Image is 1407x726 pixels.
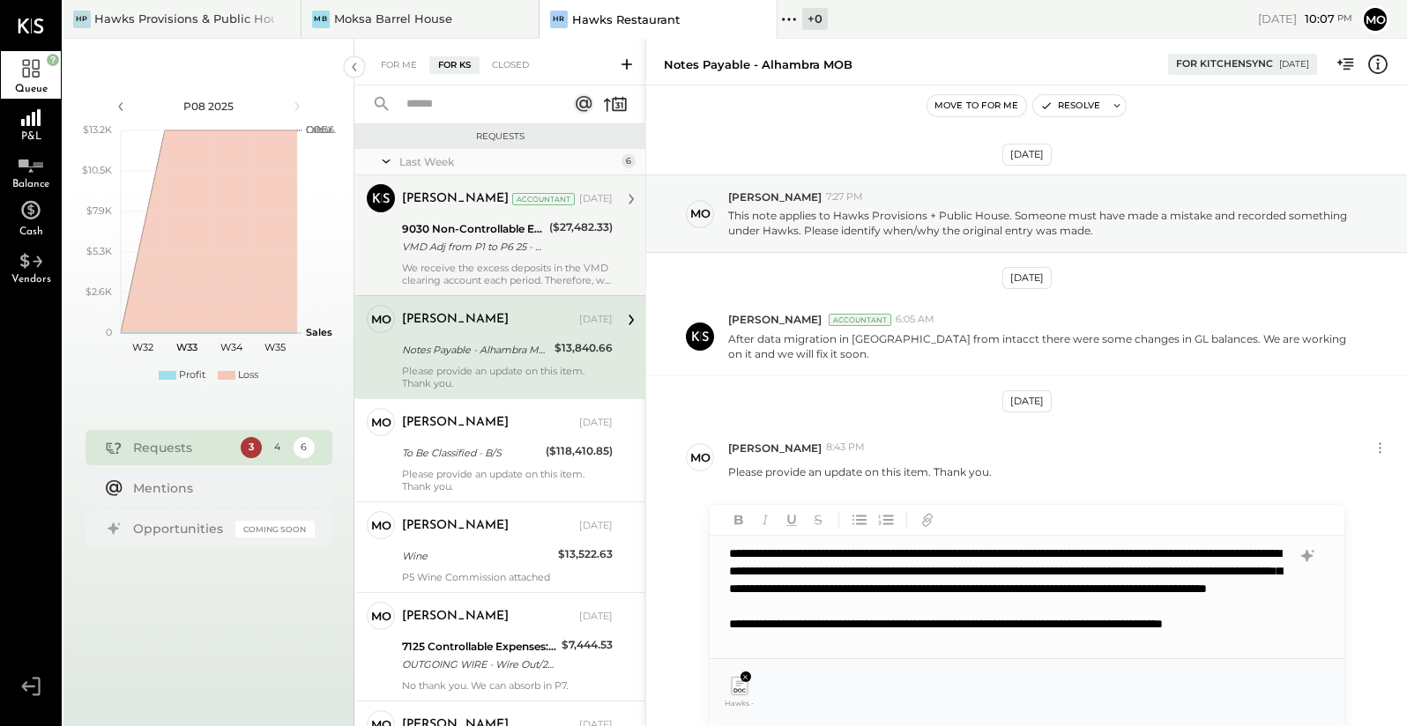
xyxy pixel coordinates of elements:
div: $13,522.63 [558,545,613,563]
div: [DATE] [579,416,613,430]
div: Notes Payable - Alhambra MOB [664,56,852,73]
div: [DATE] [1279,58,1309,70]
p: Please provide an update on this item. Thank you. [728,464,992,479]
div: P08 2025 [134,99,284,114]
text: W35 [264,341,286,353]
button: Move to for me [927,95,1026,116]
text: $5.3K [86,245,112,257]
div: Closed [483,56,538,74]
div: VMD Adj from P1 to P6 25 - Excess Deposit adjusted to other income [402,238,544,256]
button: Bold [727,508,750,531]
div: mo [371,517,391,534]
span: Vendors [11,274,51,285]
div: ($118,410.85) [546,442,613,460]
span: Balance [12,179,49,189]
div: mo [690,205,711,222]
div: Hawks Restaurant [572,11,680,28]
div: [DATE] [579,313,613,327]
div: Hawks Provisions & Public House [94,11,274,27]
p: This note applies to Hawks Provisions + Public House. Someone must have made a mistake and record... [728,208,1359,238]
div: 9030 Non-Controllable Expenses:Other Income and Expenses:Other Income [402,220,544,238]
div: Please provide an update on this item. Thank you. [402,365,613,389]
a: Cash [1,194,61,241]
text: OPEX [306,123,334,136]
button: Italic [754,508,777,531]
span: 8:43 PM [826,441,865,455]
span: Cash [19,226,43,237]
div: Moksa Barrel House [334,11,452,27]
div: OUTGOING WIRE - Wire Out/282503/IMPACT ENTERPR [402,656,556,673]
div: [DATE] [1002,267,1052,289]
div: [PERSON_NAME] [402,517,509,535]
div: Requests [133,439,232,456]
div: mo [690,449,711,466]
button: mo [1361,5,1389,33]
text: 0 [106,326,112,338]
div: No thank you. We can absorb in P7. [402,679,613,692]
div: [DATE] [1258,11,1352,27]
div: Notes Payable - Alhambra MOB [402,341,549,359]
div: Accountant [829,314,891,326]
div: mo [371,414,391,431]
div: For Me [372,56,426,74]
a: Vendors [1,241,61,289]
div: [PERSON_NAME] [402,190,509,208]
div: We receive the excess deposits in the VMD clearing account each period. Therefore, we have made t... [402,262,613,286]
div: 7125 Controllable Expenses:Direct Operating Expenses:Menus, Checks & Matches [402,638,556,656]
text: $2.6K [86,285,112,298]
a: Queue [1,51,61,99]
div: P5 Wine Commission attached [402,571,613,583]
div: $13,840.66 [555,339,613,357]
div: MB [312,11,330,28]
span: P&L [21,131,41,142]
text: $13.2K [83,123,112,136]
div: + 0 [802,8,828,30]
div: Last Week [399,154,617,169]
span: [PERSON_NAME] [728,189,822,204]
button: Underline [780,508,803,531]
span: Queue [15,84,48,94]
div: Opportunities [133,520,227,537]
div: [PERSON_NAME] [402,414,509,432]
div: [PERSON_NAME] [402,608,509,626]
div: Coming Soon [235,521,315,537]
text: $7.9K [86,204,112,217]
div: Loss [238,368,258,382]
button: Add URL [916,508,939,531]
div: Please provide an update on this item. Thank you. [402,468,613,493]
div: 3 [241,437,262,458]
div: Wine [402,547,553,565]
div: mo [371,311,391,328]
span: [PERSON_NAME] [728,441,822,456]
div: [DATE] [1002,144,1052,166]
div: Profit [179,368,205,382]
button: Ordered List [875,508,897,531]
div: HR [550,11,568,28]
div: $7,444.53 [562,636,613,654]
text: W32 [132,341,153,353]
span: Hawks - daily summary [DATE].pdf [719,699,759,707]
text: Sales [306,326,332,338]
text: W33 [176,341,197,353]
span: 6:05 AM [896,313,934,327]
div: 6 [622,154,636,168]
a: Balance [1,146,61,194]
div: To Be Classified - B/S [402,444,540,462]
button: Resolve [1033,95,1107,116]
div: For KS [429,56,480,74]
text: $10.5K [82,164,112,176]
text: W34 [220,341,242,353]
div: [DATE] [579,192,613,206]
div: [DATE] [1002,390,1052,412]
a: P&L [1,99,61,146]
div: For KitchenSync [1176,57,1273,71]
div: [DATE] [579,610,613,624]
button: Strikethrough [807,508,830,531]
div: ($27,482.33) [549,219,613,236]
div: 6 [294,437,315,458]
div: 4 [267,437,288,458]
div: Requests [363,130,636,143]
div: Mentions [133,479,306,497]
span: [PERSON_NAME] [728,312,822,327]
div: Accountant [512,193,575,205]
